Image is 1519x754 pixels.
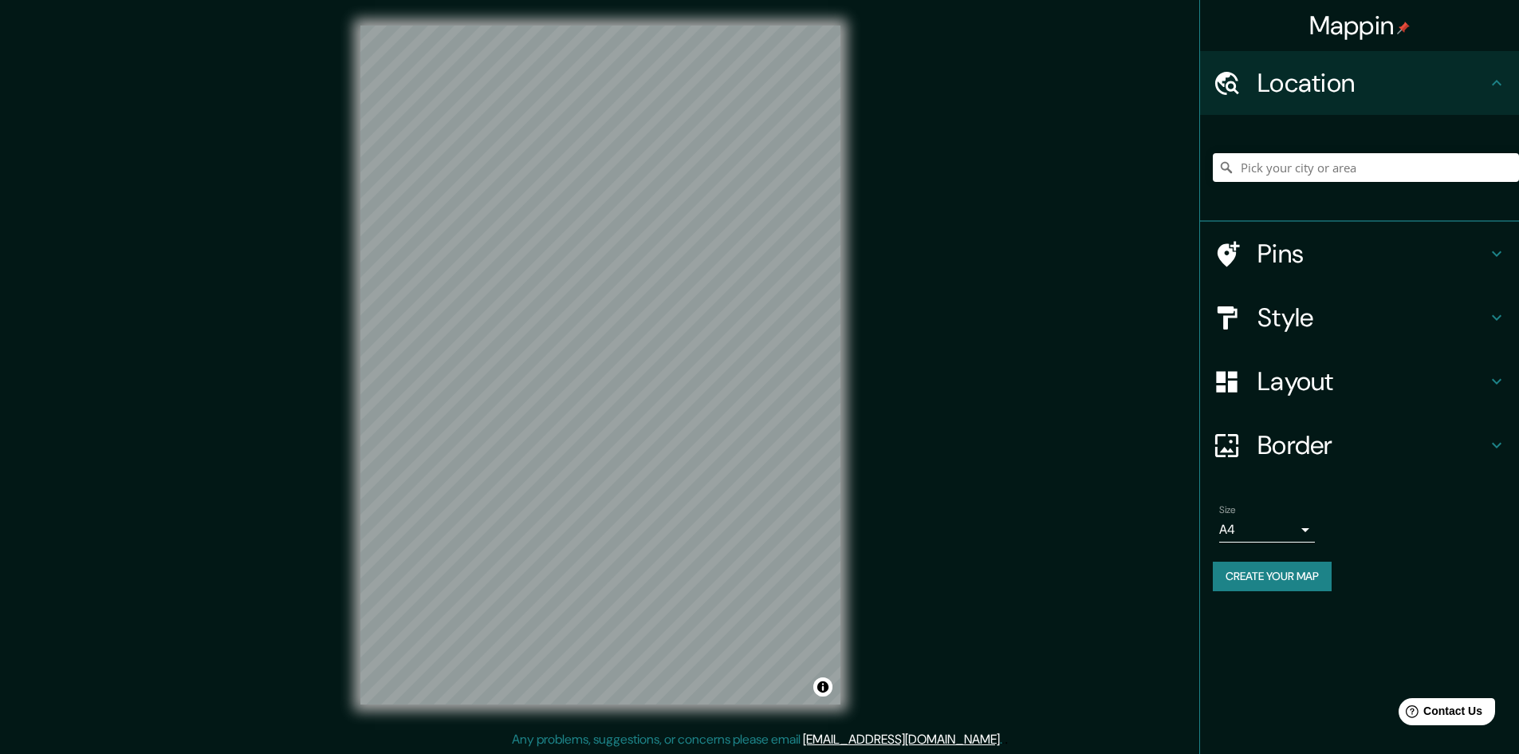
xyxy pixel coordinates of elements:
label: Size [1219,503,1236,517]
button: Toggle attribution [813,677,832,697]
div: . [1002,730,1005,749]
a: [EMAIL_ADDRESS][DOMAIN_NAME] [803,731,1000,748]
img: pin-icon.png [1397,22,1410,34]
div: Pins [1200,222,1519,286]
canvas: Map [360,26,840,705]
iframe: Help widget launcher [1377,692,1501,736]
h4: Layout [1257,365,1487,397]
div: Layout [1200,349,1519,413]
h4: Location [1257,67,1487,99]
h4: Style [1257,302,1487,334]
div: Border [1200,413,1519,477]
button: Create your map [1213,562,1332,591]
div: Location [1200,51,1519,115]
div: Style [1200,286,1519,349]
input: Pick your city or area [1213,153,1519,182]
p: Any problems, suggestions, or concerns please email . [512,730,1002,749]
div: A4 [1219,517,1315,543]
h4: Border [1257,429,1487,461]
h4: Pins [1257,238,1487,270]
div: . [1005,730,1008,749]
h4: Mappin [1309,10,1411,41]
